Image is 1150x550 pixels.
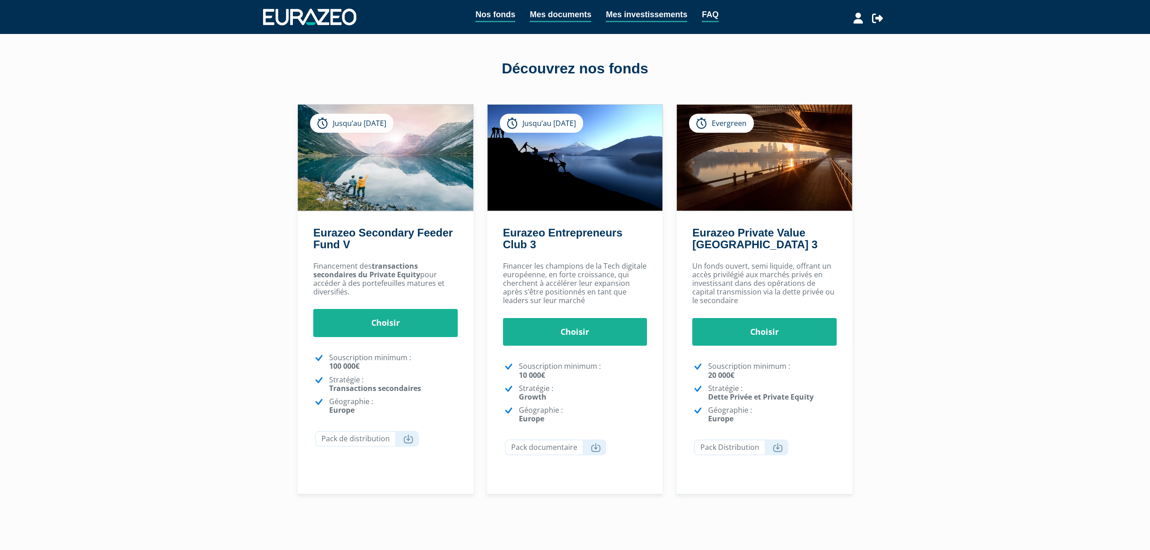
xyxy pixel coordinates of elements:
[263,9,356,25] img: 1732889491-logotype_eurazeo_blanc_rvb.png
[519,414,544,424] strong: Europe
[503,262,647,305] p: Financer les champions de la Tech digitale européenne, en forte croissance, qui cherchent à accél...
[329,353,458,371] p: Souscription minimum :
[488,105,663,211] img: Eurazeo Entrepreneurs Club 3
[500,114,583,133] div: Jusqu’au [DATE]
[708,384,837,401] p: Stratégie :
[475,8,515,22] a: Nos fonds
[298,105,473,211] img: Eurazeo Secondary Feeder Fund V
[692,262,837,305] p: Un fonds ouvert, semi liquide, offrant un accès privilégié aux marchés privés en investissant dan...
[530,8,591,22] a: Mes documents
[689,114,754,133] div: Evergreen
[708,392,814,402] strong: Dette Privée et Private Equity
[519,406,647,423] p: Géographie :
[708,362,837,379] p: Souscription minimum :
[677,105,852,211] img: Eurazeo Private Value Europe 3
[708,370,734,380] strong: 20 000€
[313,227,453,251] a: Eurazeo Secondary Feeder Fund V
[310,114,393,133] div: Jusqu’au [DATE]
[329,383,421,393] strong: Transactions secondaires
[329,361,359,371] strong: 100 000€
[329,397,458,415] p: Géographie :
[606,8,687,22] a: Mes investissements
[329,376,458,393] p: Stratégie :
[317,58,833,79] div: Découvrez nos fonds
[692,227,817,251] a: Eurazeo Private Value [GEOGRAPHIC_DATA] 3
[505,439,606,455] a: Pack documentaire
[692,318,837,346] a: Choisir
[329,405,355,415] strong: Europe
[519,384,647,401] p: Stratégie :
[694,439,788,455] a: Pack Distribution
[315,431,419,447] a: Pack de distribution
[503,227,623,251] a: Eurazeo Entrepreneurs Club 3
[519,370,545,380] strong: 10 000€
[313,261,420,280] strong: transactions secondaires du Private Equity
[708,406,837,423] p: Géographie :
[313,309,458,337] a: Choisir
[702,8,719,22] a: FAQ
[708,414,733,424] strong: Europe
[313,262,458,297] p: Financement des pour accéder à des portefeuilles matures et diversifiés.
[519,362,647,379] p: Souscription minimum :
[519,392,546,402] strong: Growth
[503,318,647,346] a: Choisir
